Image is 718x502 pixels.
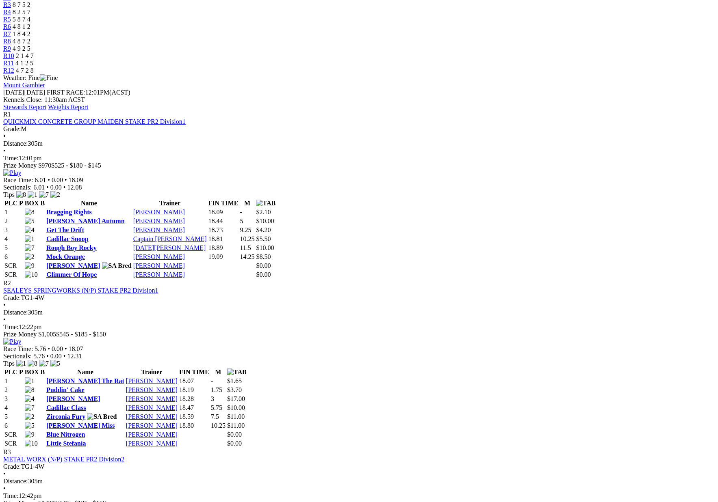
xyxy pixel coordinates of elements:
a: SEALEYS SPRINGWORKS (N/P) STAKE PR2 Division1 [3,287,158,294]
span: Grade: [3,463,21,470]
a: [DATE][PERSON_NAME] [133,244,206,251]
a: [PERSON_NAME] [126,422,178,429]
a: [PERSON_NAME] [133,226,185,233]
img: 2 [50,191,60,198]
img: Play [3,169,21,177]
span: R2 [3,280,11,287]
a: R5 [3,16,11,23]
td: 1 [4,208,24,216]
td: 3 [4,226,24,234]
img: 7 [25,244,35,252]
div: 12:22pm [3,323,715,331]
span: $2.10 [256,209,271,215]
span: • [63,353,66,360]
span: Race Time: [3,345,33,352]
span: $11.00 [227,413,245,420]
span: R7 [3,30,11,37]
a: [PERSON_NAME] [133,262,185,269]
span: PLC [4,200,17,207]
span: Sectionals: [3,353,32,360]
a: Blue Nitrogen [46,431,85,438]
td: 5 [4,413,24,421]
a: [PERSON_NAME] [126,440,178,447]
span: 4 8 7 2 [13,38,30,45]
span: • [3,147,6,154]
img: 2 [25,253,35,261]
td: 4 [4,235,24,243]
a: R12 [3,67,14,74]
div: 12:42pm [3,492,715,500]
a: [PERSON_NAME] [46,262,100,269]
span: • [3,485,6,492]
img: SA Bred [87,413,117,420]
span: P [19,200,23,207]
span: Distance: [3,140,28,147]
span: 4 8 1 2 [13,23,30,30]
img: Fine [40,74,58,82]
text: 14.25 [240,253,254,260]
div: TG1-4W [3,294,715,302]
span: • [3,133,6,140]
span: 4 7 2 8 [16,67,34,74]
a: [PERSON_NAME] Miss [46,422,115,429]
text: - [240,209,242,215]
a: Glimmer Of Hope [46,271,97,278]
img: 1 [28,191,37,198]
a: [PERSON_NAME] [46,395,100,402]
img: 1 [25,377,35,385]
a: R10 [3,52,14,59]
div: 305m [3,140,715,147]
a: [PERSON_NAME] [126,377,178,384]
img: 4 [25,226,35,234]
span: 5.76 [35,345,46,352]
img: 8 [25,386,35,394]
span: Grade: [3,294,21,301]
text: - [211,377,213,384]
a: Rough Boy Rocky [46,244,97,251]
a: Weights Report [48,103,89,110]
span: $0.00 [256,262,271,269]
td: 18.19 [179,386,210,394]
td: 19.09 [208,253,239,261]
span: 12.31 [67,353,82,360]
span: Tips [3,360,15,367]
span: 8 2 5 7 [13,9,30,15]
td: SCR [4,271,24,279]
span: Sectionals: [3,184,32,191]
span: BOX [25,200,39,207]
span: 4 1 2 5 [15,60,33,67]
a: Puddin' Cake [46,386,85,393]
span: Distance: [3,478,28,485]
div: Prize Money $1,005 [3,331,715,338]
span: 18.07 [69,345,83,352]
div: M [3,125,715,133]
img: 9 [25,431,35,438]
a: [PERSON_NAME] [133,253,185,260]
img: SA Bred [102,262,132,269]
img: 7 [25,404,35,412]
img: 10 [25,271,38,278]
span: R8 [3,38,11,45]
td: 3 [4,395,24,403]
span: • [3,470,6,477]
a: Cadillac Class [46,404,86,411]
span: • [3,316,6,323]
span: Distance: [3,309,28,316]
text: 10.25 [240,235,254,242]
span: R1 [3,111,11,118]
a: R6 [3,23,11,30]
td: 18.89 [208,244,239,252]
span: $8.50 [256,253,271,260]
a: [PERSON_NAME] The Rat [46,377,124,384]
th: Name [46,368,125,376]
span: FIRST RACE: [47,89,85,96]
a: R3 [3,1,11,8]
span: • [65,345,67,352]
span: 8 7 5 2 [13,1,30,8]
a: [PERSON_NAME] [126,404,178,411]
td: 18.09 [208,208,239,216]
a: [PERSON_NAME] [133,209,185,215]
